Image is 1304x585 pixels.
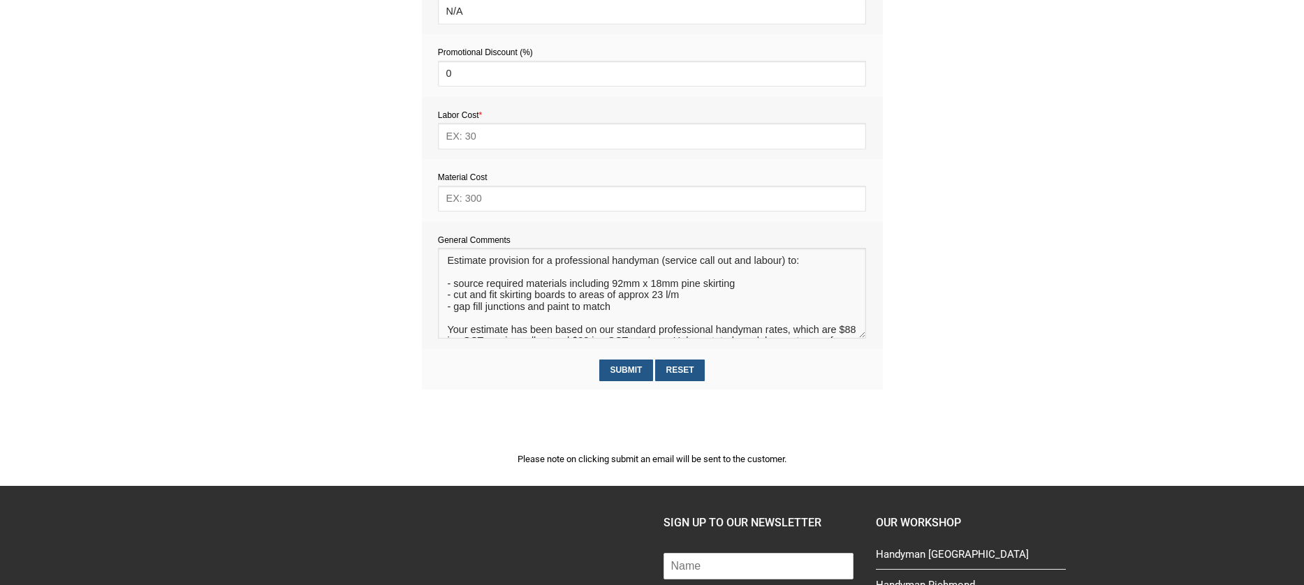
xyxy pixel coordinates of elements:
input: Reset [655,360,705,381]
h4: Our Workshop [876,514,1066,532]
input: EX: 300 [438,186,866,212]
h4: SIGN UP TO OUR NEWSLETTER [664,514,854,532]
span: Promotional Discount (%) [438,47,533,57]
p: Please note on clicking submit an email will be sent to the customer. [422,452,883,466]
input: Name [664,553,854,579]
input: Submit [599,360,653,381]
a: Handyman [GEOGRAPHIC_DATA] [876,546,1066,570]
input: EX: 30 [438,123,866,149]
span: Material Cost [438,172,488,182]
span: Labor Cost [438,110,482,120]
span: General Comments [438,235,511,245]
